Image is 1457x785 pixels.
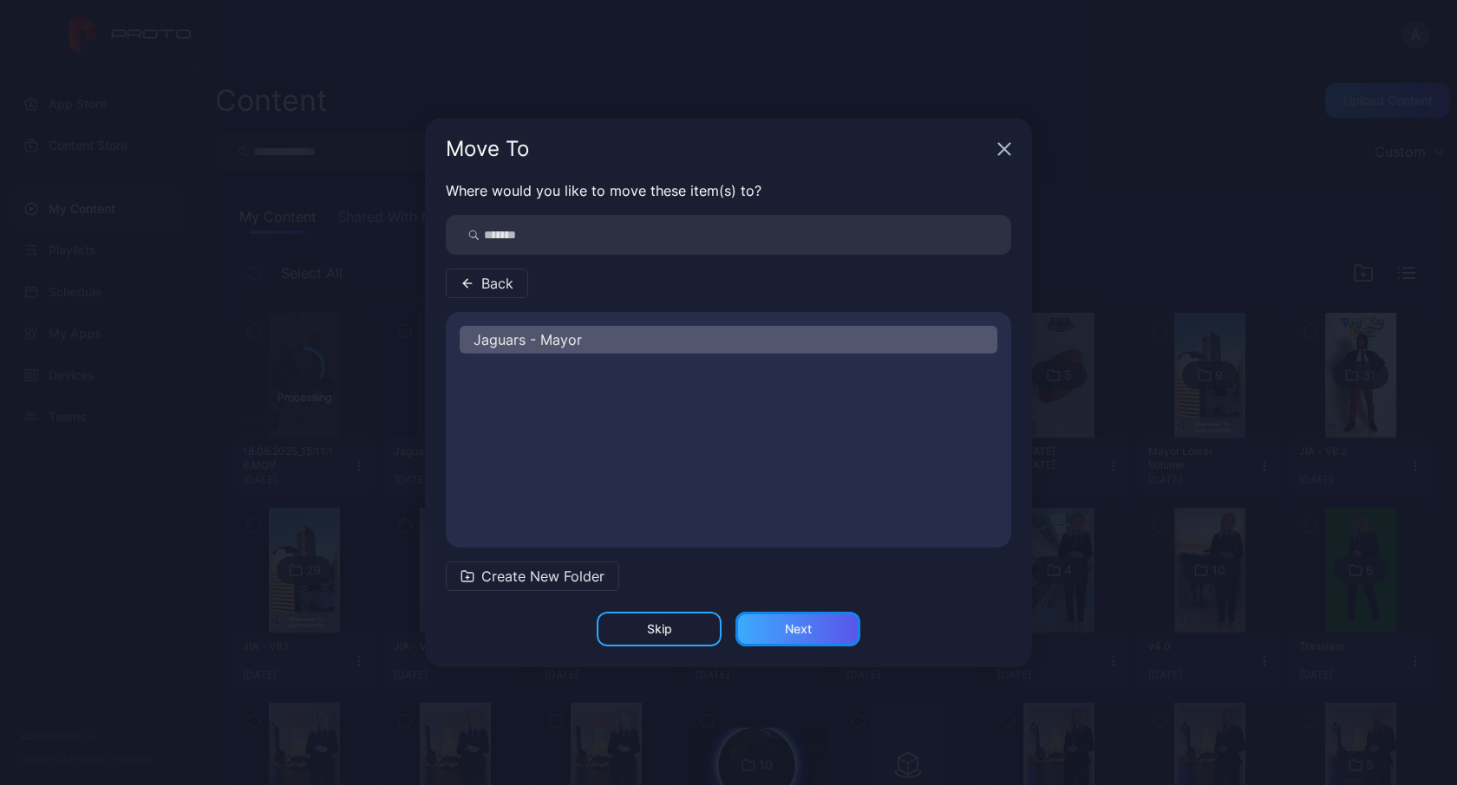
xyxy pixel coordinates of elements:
div: Skip [647,622,672,636]
button: Next [735,612,860,646]
span: Create New Folder [481,566,604,587]
button: Skip [597,612,722,646]
button: Create New Folder [446,561,619,591]
span: Jaguars - Mayor [474,329,582,350]
span: Back [481,273,513,294]
p: Where would you like to move these item(s) to? [446,180,1011,201]
button: Back [446,269,528,298]
div: Move To [446,139,990,159]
